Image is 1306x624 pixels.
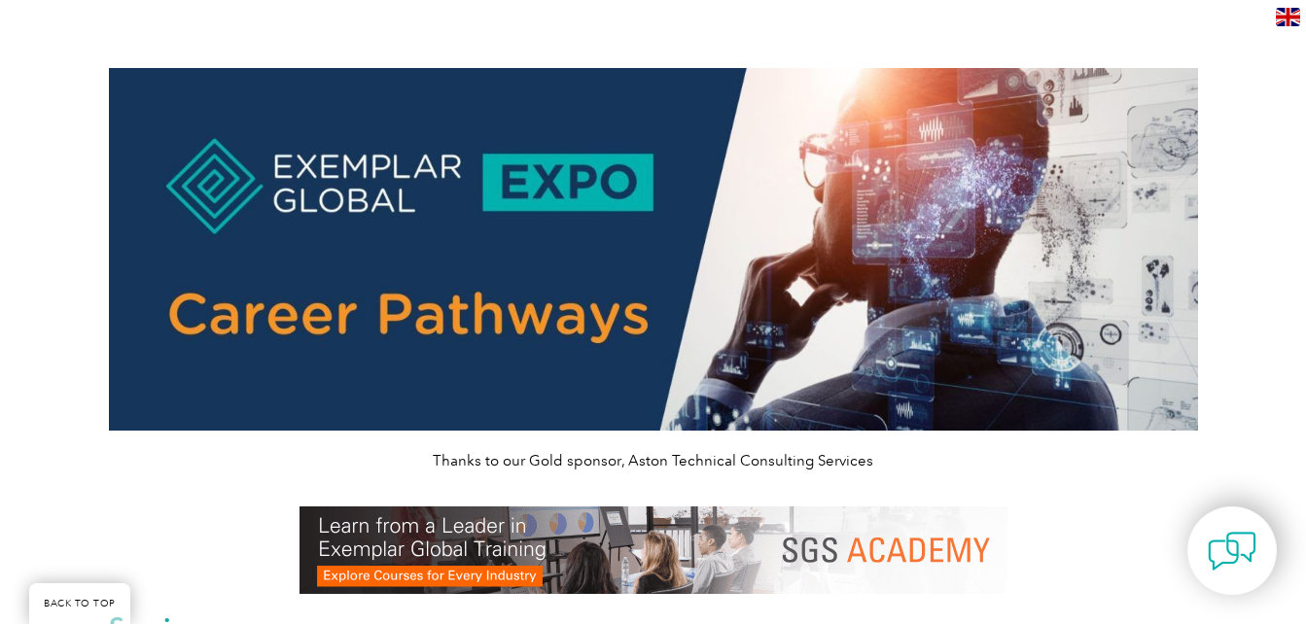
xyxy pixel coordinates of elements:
[109,450,1198,471] p: Thanks to our Gold sponsor, Aston Technical Consulting Services
[109,68,1198,431] img: career pathways
[1276,8,1300,26] img: en
[1208,527,1256,575] img: contact-chat.png
[300,506,1007,594] img: SGS
[29,583,130,624] a: BACK TO TOP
